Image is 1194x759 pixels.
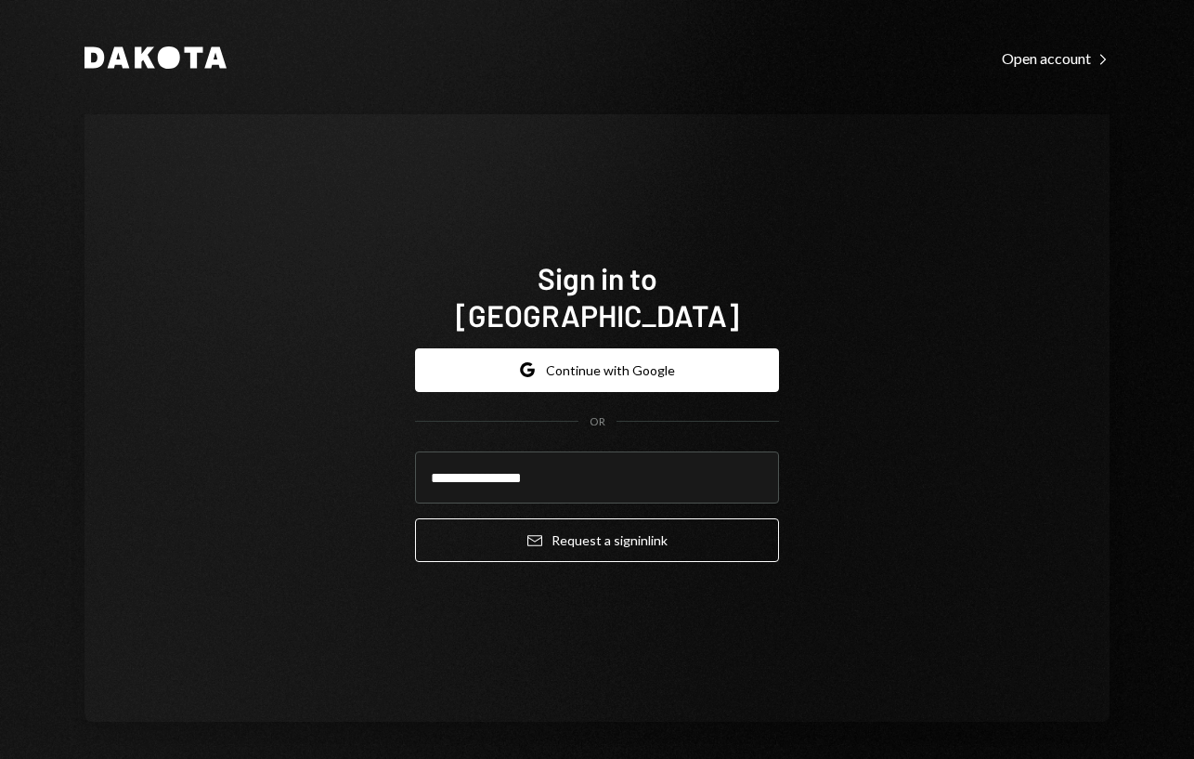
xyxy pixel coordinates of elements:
[1002,47,1110,68] a: Open account
[590,414,605,430] div: OR
[415,518,779,562] button: Request a signinlink
[415,348,779,392] button: Continue with Google
[415,259,779,334] h1: Sign in to [GEOGRAPHIC_DATA]
[1002,49,1110,68] div: Open account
